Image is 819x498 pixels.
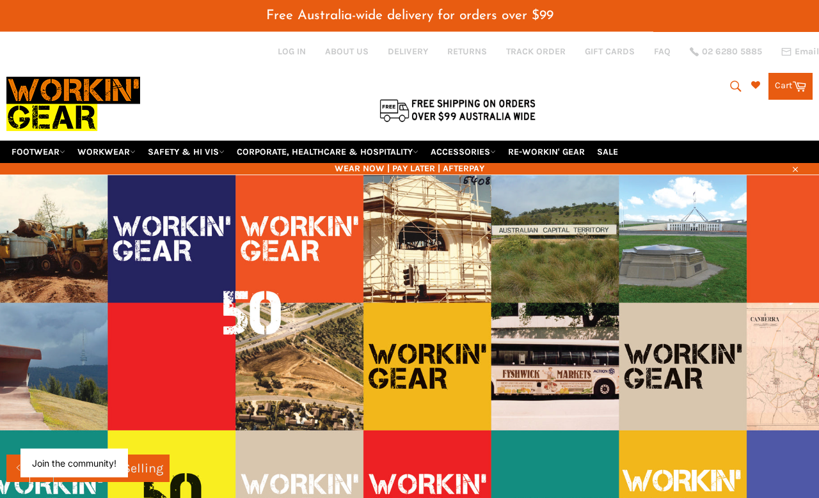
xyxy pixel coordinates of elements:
a: TRACK ORDER [506,45,566,58]
img: Workin Gear leaders in Workwear, Safety Boots, PPE, Uniforms. Australia's No.1 in Workwear [6,68,140,140]
a: SALE [592,141,623,163]
a: ACCESSORIES [425,141,501,163]
a: RE-WORKIN' GEAR [503,141,590,163]
a: FAQ [654,45,671,58]
a: CORPORATE, HEALTHCARE & HOSPITALITY [232,141,424,163]
a: Email [781,47,819,57]
span: Email [795,47,819,56]
span: Free Australia-wide delivery for orders over $99 [266,9,553,22]
a: RETURNS [447,45,487,58]
a: SAFETY & HI VIS [143,141,230,163]
a: DELIVERY [388,45,428,58]
button: Join the community! [32,458,116,469]
a: Log in [278,46,306,57]
a: GIFT CARDS [585,45,635,58]
a: 02 6280 5885 [690,47,762,56]
a: FOOTWEAR [6,141,70,163]
a: Cart [768,73,813,100]
span: 02 6280 5885 [702,47,762,56]
a: WORKWEAR [72,141,141,163]
a: ABOUT US [325,45,369,58]
span: WEAR NOW | PAY LATER | AFTERPAY [6,162,813,175]
img: Flat $9.95 shipping Australia wide [378,97,537,123]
